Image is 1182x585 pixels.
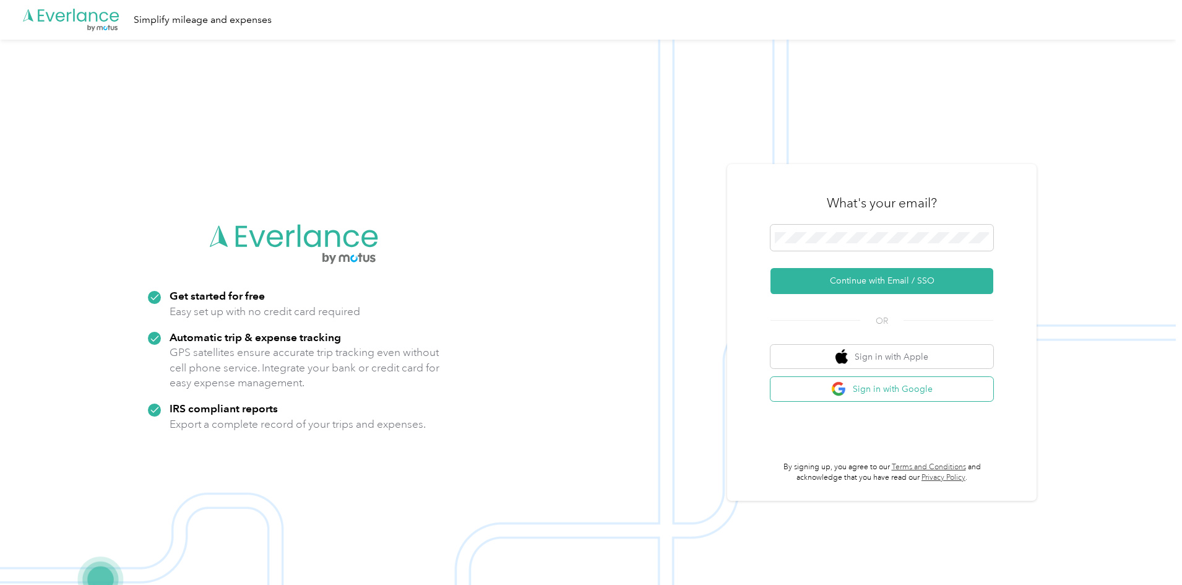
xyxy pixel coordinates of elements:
[770,377,993,401] button: google logoSign in with Google
[170,331,341,344] strong: Automatic trip & expense tracking
[770,462,993,483] p: By signing up, you agree to our and acknowledge that you have read our .
[827,194,937,212] h3: What's your email?
[770,345,993,369] button: apple logoSign in with Apple
[892,462,966,472] a: Terms and Conditions
[170,289,265,302] strong: Get started for free
[170,345,440,391] p: GPS satellites ensure accurate trip tracking even without cell phone service. Integrate your bank...
[860,314,904,327] span: OR
[770,268,993,294] button: Continue with Email / SSO
[921,473,965,482] a: Privacy Policy
[134,12,272,28] div: Simplify mileage and expenses
[170,417,426,432] p: Export a complete record of your trips and expenses.
[835,349,848,365] img: apple logo
[170,304,360,319] p: Easy set up with no credit card required
[170,402,278,415] strong: IRS compliant reports
[831,381,847,397] img: google logo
